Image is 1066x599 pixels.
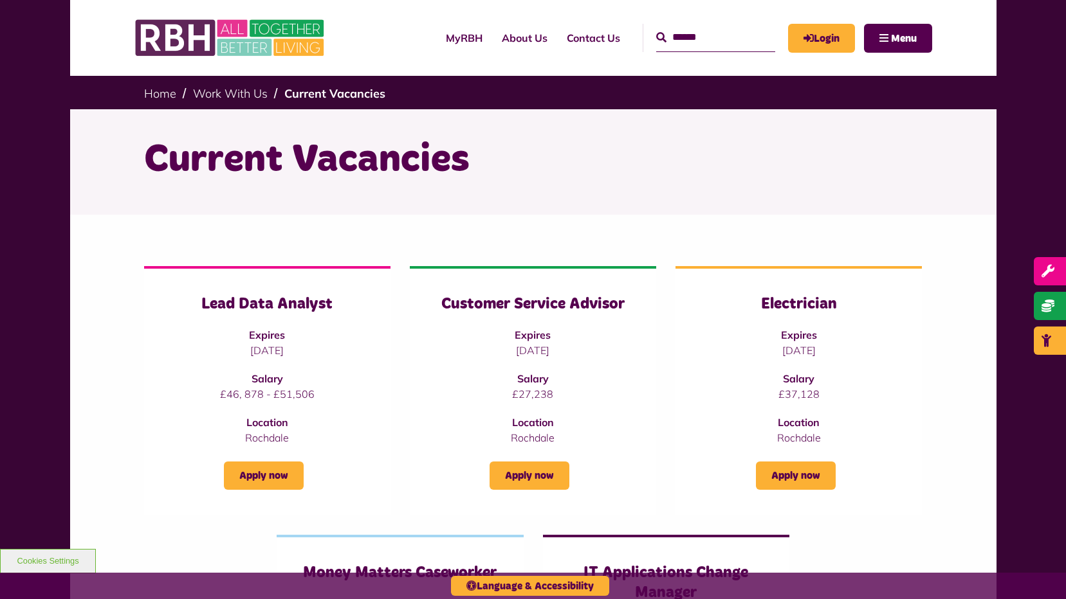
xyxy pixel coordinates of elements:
a: Contact Us [557,21,630,55]
p: [DATE] [170,343,365,358]
strong: Location [778,416,820,429]
p: £46, 878 - £51,506 [170,386,365,402]
a: Current Vacancies [284,86,385,101]
a: MyRBH [788,24,855,53]
h1: Current Vacancies [144,135,923,185]
p: £37,128 [701,386,896,402]
strong: Salary [783,372,814,385]
iframe: Netcall Web Assistant for live chat [1008,541,1066,599]
h3: Lead Data Analyst [170,294,365,314]
strong: Expires [781,328,817,341]
strong: Expires [249,328,285,341]
strong: Expires [515,328,551,341]
a: Apply now [490,461,569,490]
a: MyRBH [436,21,492,55]
a: Apply now [224,461,304,490]
strong: Location [246,416,288,429]
h3: Electrician [701,294,896,314]
a: Home [144,86,176,101]
a: About Us [492,21,557,55]
img: RBH [134,13,327,63]
h3: Customer Service Advisor [436,294,630,314]
p: Rochdale [701,430,896,445]
strong: Salary [517,372,549,385]
h3: Money Matters Caseworker [302,563,497,583]
strong: Location [512,416,554,429]
a: Apply now [756,461,836,490]
span: Menu [891,33,917,44]
strong: Salary [252,372,283,385]
p: [DATE] [436,343,630,358]
button: Language & Accessibility [451,576,609,596]
p: Rochdale [436,430,630,445]
p: Rochdale [170,430,365,445]
p: [DATE] [701,343,896,358]
a: Work With Us [193,86,268,101]
button: Navigation [864,24,932,53]
p: £27,238 [436,386,630,402]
